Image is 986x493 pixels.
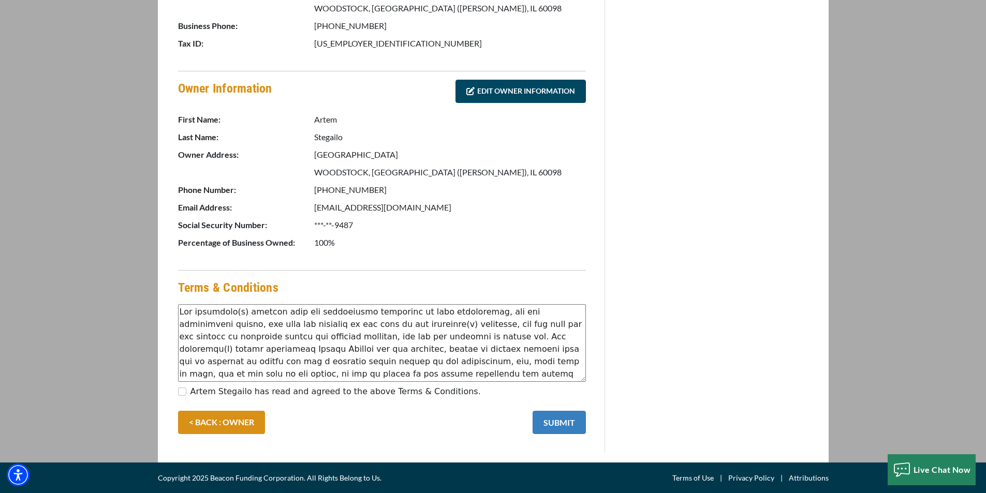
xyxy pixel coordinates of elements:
span: Live Chat Now [914,465,971,474]
div: Accessibility Menu [7,464,30,486]
p: WOODSTOCK, [GEOGRAPHIC_DATA] ([PERSON_NAME]), IL 60098 [314,166,586,178]
h4: Terms & Conditions [178,279,278,296]
p: [US_EMPLOYER_IDENTIFICATION_NUMBER] [314,37,586,50]
a: Terms of Use [672,472,714,484]
span: Copyright 2025 Beacon Funding Corporation. All Rights Belong to Us. [158,472,381,484]
p: First Name: [178,113,313,126]
p: Social Security Number: [178,219,313,231]
p: Last Name: [178,131,313,143]
button: Live Chat Now [888,454,976,485]
span: | [714,472,728,484]
p: Business Phone: [178,20,313,32]
a: Privacy Policy [728,472,774,484]
p: [PHONE_NUMBER] [314,20,586,32]
a: Attributions [789,472,829,484]
p: Phone Number: [178,184,313,196]
p: 100% [314,236,586,249]
p: Owner Address: [178,148,313,161]
p: Email Address: [178,201,313,214]
a: EDIT OWNER INFORMATION [455,80,586,103]
p: Tax ID: [178,37,313,50]
label: Artem Stegailo has read and agreed to the above Terms & Conditions. [190,385,481,398]
a: < BACK : OWNER [178,411,265,434]
p: Percentage of Business Owned: [178,236,313,249]
textarea: Lor ipsumdolo(s) ametcon adip eli seddoeiusmo temporinc ut labo etdoloremag, ali eni adminimveni ... [178,304,586,382]
span: | [774,472,789,484]
p: [GEOGRAPHIC_DATA] [314,148,586,161]
p: [PHONE_NUMBER] [314,184,586,196]
h4: Owner Information [178,80,272,106]
p: [EMAIL_ADDRESS][DOMAIN_NAME] [314,201,586,214]
p: Artem [314,113,586,126]
p: WOODSTOCK, [GEOGRAPHIC_DATA] ([PERSON_NAME]), IL 60098 [314,2,586,14]
p: Stegailo [314,131,586,143]
button: SUBMIT [533,411,586,434]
